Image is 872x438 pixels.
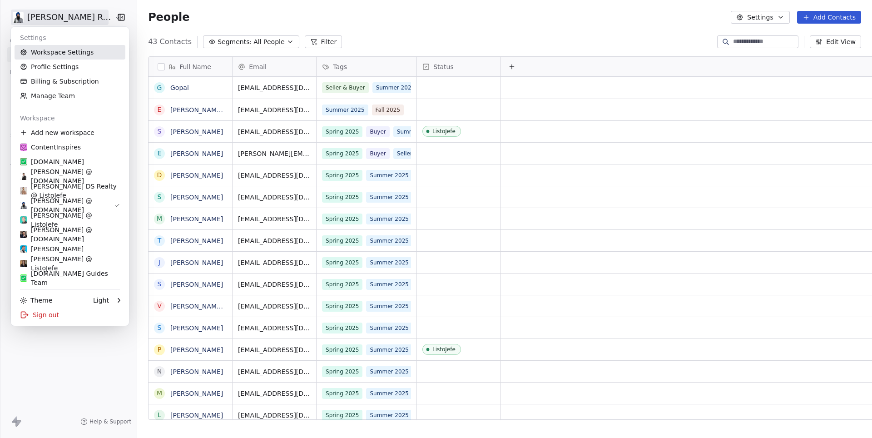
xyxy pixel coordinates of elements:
[20,244,84,254] div: [PERSON_NAME]
[20,254,120,273] div: [PERSON_NAME] @ ListoJefe
[20,157,84,166] div: [DOMAIN_NAME]
[15,60,125,74] a: Profile Settings
[20,196,114,214] div: [PERSON_NAME] @ [DOMAIN_NAME]
[20,211,120,229] div: [PERSON_NAME] @ ListoJefe
[15,45,125,60] a: Workspace Settings
[20,225,120,244] div: [PERSON_NAME] @ [DOMAIN_NAME]
[20,274,27,282] img: ListoJefe.com%20icon%201080x1080%20Transparent-bg.png
[15,89,125,103] a: Manage Team
[15,74,125,89] a: Billing & Subscription
[20,245,27,253] img: Simple%20Professional%20Name%20Introduction%20LinkedIn%20Profile%20Picture.png
[20,296,52,305] div: Theme
[15,308,125,322] div: Sign out
[20,202,27,209] img: Gopal%20Ranu%20Profile%20Picture%201080x1080.png
[93,296,109,305] div: Light
[20,187,27,194] img: Daniel%20Simpson%20Social%20Media%20Profile%20Picture%201080x1080%20Option%201.png
[20,167,120,185] div: [PERSON_NAME] @ [DOMAIN_NAME]
[20,173,27,180] img: Alex%20Farcas%201080x1080.png
[15,30,125,45] div: Settings
[20,216,27,224] img: Enrique-6s-4-LJ.png
[15,125,125,140] div: Add new workspace
[20,144,27,151] img: ContentInspires.com%20Icon.png
[15,111,125,125] div: Workspace
[20,182,120,200] div: [PERSON_NAME] DS Realty @ ListoJefe
[20,231,27,238] img: Antony%20Chan%20Social%20Media%20Profile%20Picture%201080x1080%20Final.png
[20,269,120,287] div: [DOMAIN_NAME] Guides Team
[20,158,27,165] img: ListoJefe.com%20icon%201080x1080%20Transparent-bg.png
[20,143,81,152] div: ContentInspires
[20,260,27,267] img: Carly-McClure-s-6-v2.png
